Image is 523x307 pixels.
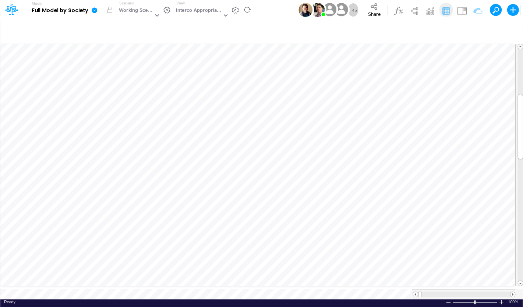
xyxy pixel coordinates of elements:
label: View [176,0,185,6]
label: Model [32,1,43,6]
span: Ready [4,300,15,304]
input: Type a title here [7,23,363,38]
img: User Image Icon [333,1,350,18]
div: Zoom [452,299,498,305]
div: In Ready mode [4,299,15,305]
img: User Image Icon [298,3,312,17]
span: Share [368,11,380,17]
span: + 45 [349,8,357,13]
span: 100% [508,299,519,305]
div: Zoom Out [445,300,451,305]
div: Working Scenario [119,7,153,15]
div: Zoom level [508,299,519,305]
img: User Image Icon [321,1,338,18]
div: Zoom [474,300,476,304]
label: Scenario [119,0,134,6]
img: User Image Icon [311,3,325,17]
b: Full Model by Society [32,7,89,14]
button: Share [361,1,386,19]
div: Zoom In [498,299,504,305]
div: Interco Appropriations [176,7,222,15]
